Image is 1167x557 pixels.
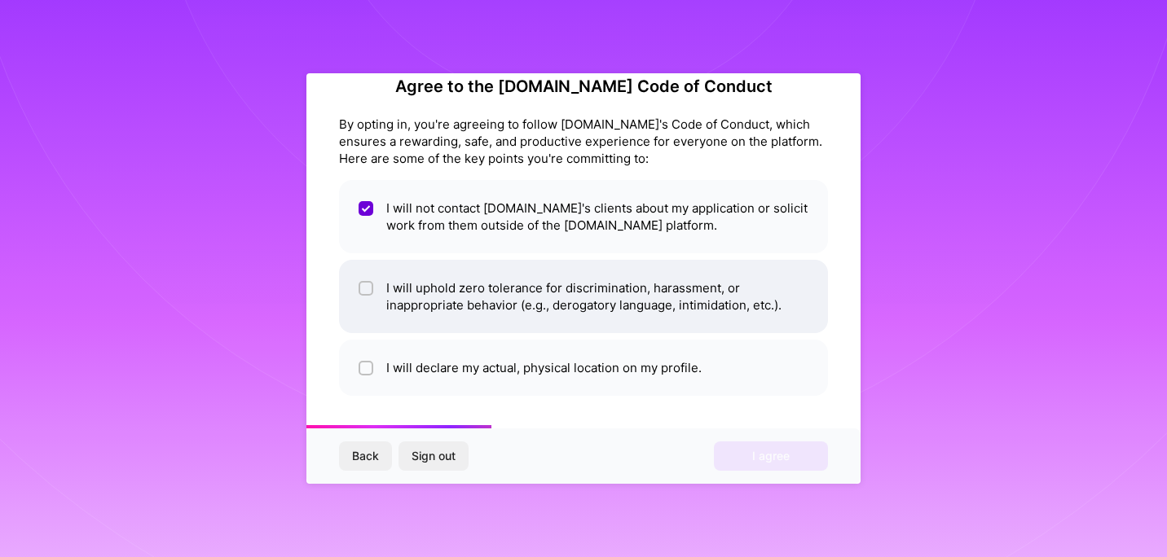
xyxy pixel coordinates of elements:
h2: Agree to the [DOMAIN_NAME] Code of Conduct [339,77,828,96]
button: Sign out [399,441,469,471]
button: Back [339,441,392,471]
span: Sign out [412,448,456,464]
li: I will declare my actual, physical location on my profile. [339,340,828,396]
div: By opting in, you're agreeing to follow [DOMAIN_NAME]'s Code of Conduct, which ensures a rewardin... [339,116,828,167]
span: Back [352,448,379,464]
li: I will not contact [DOMAIN_NAME]'s clients about my application or solicit work from them outside... [339,180,828,253]
li: I will uphold zero tolerance for discrimination, harassment, or inappropriate behavior (e.g., der... [339,260,828,333]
